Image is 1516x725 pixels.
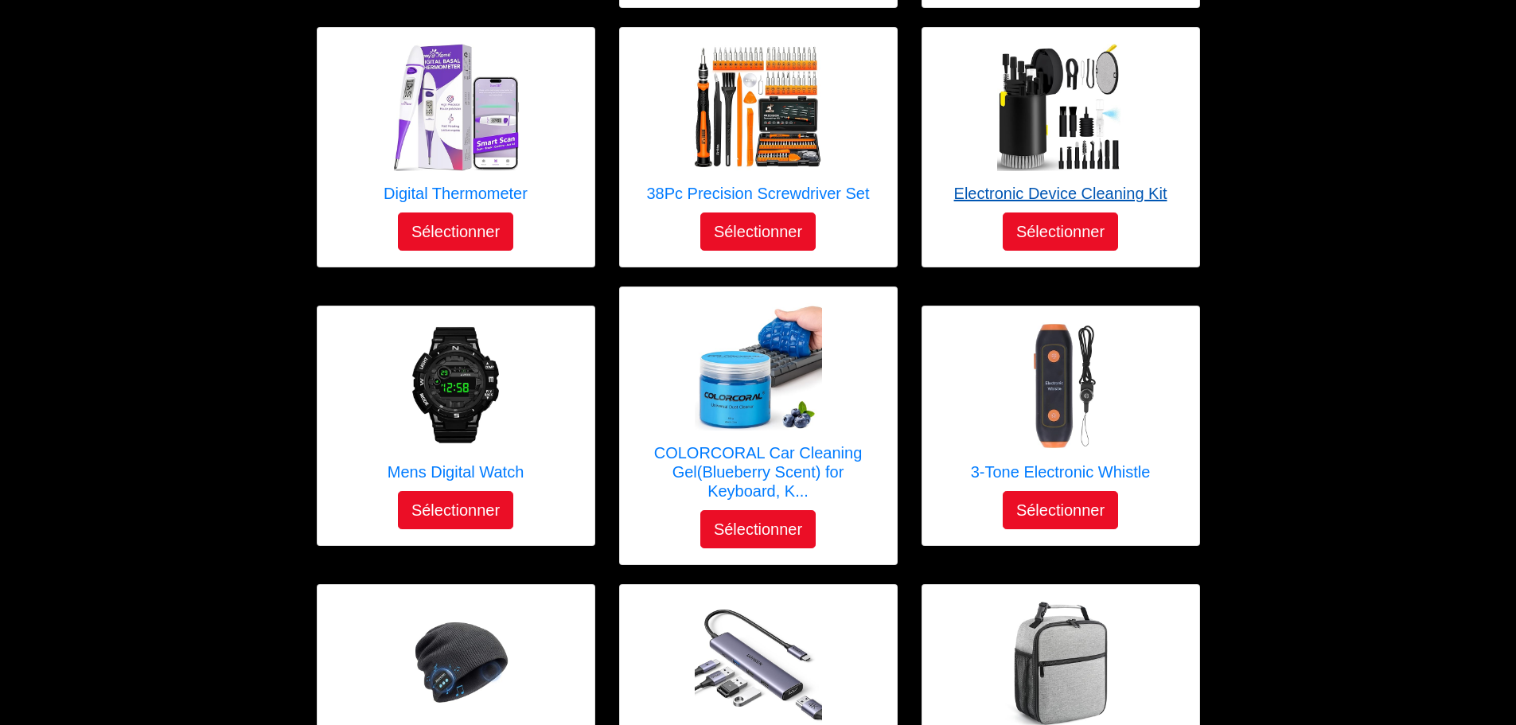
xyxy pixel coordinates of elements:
button: Sélectionner [700,510,816,548]
img: 38Pc Precision Screwdriver Set [694,44,821,171]
img: Digital Thermometer [392,44,520,171]
img: Mens Digital Watch [392,322,519,450]
button: Sélectionner [1003,212,1118,251]
a: 3-Tone Electronic Whistle 3-Tone Electronic Whistle [971,322,1151,491]
a: Mens Digital Watch Mens Digital Watch [388,322,524,491]
a: Digital Thermometer Digital Thermometer [384,44,528,212]
h5: 38Pc Precision Screwdriver Set [646,184,869,203]
button: Sélectionner [398,212,513,251]
button: Sélectionner [398,491,513,529]
h5: Digital Thermometer [384,184,528,203]
button: Sélectionner [700,212,816,251]
button: Sélectionner [1003,491,1118,529]
h5: 3-Tone Electronic Whistle [971,462,1151,481]
a: 38Pc Precision Screwdriver Set 38Pc Precision Screwdriver Set [646,44,869,212]
img: 3-Tone Electronic Whistle [997,322,1124,450]
h5: Mens Digital Watch [388,462,524,481]
h5: Electronic Device Cleaning Kit [954,184,1167,203]
img: COLORCORAL Car Cleaning Gel(Blueberry Scent) for Keyboard, Keyboard Cleaner Cleaning Putty Auto D... [695,303,822,431]
h5: COLORCORAL Car Cleaning Gel(Blueberry Scent) for Keyboard, K... [636,443,881,501]
img: Electronic Device Cleaning Kit [997,44,1124,171]
a: COLORCORAL Car Cleaning Gel(Blueberry Scent) for Keyboard, Keyboard Cleaner Cleaning Putty Auto D... [636,303,881,510]
a: Electronic Device Cleaning Kit Electronic Device Cleaning Kit [954,44,1167,212]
